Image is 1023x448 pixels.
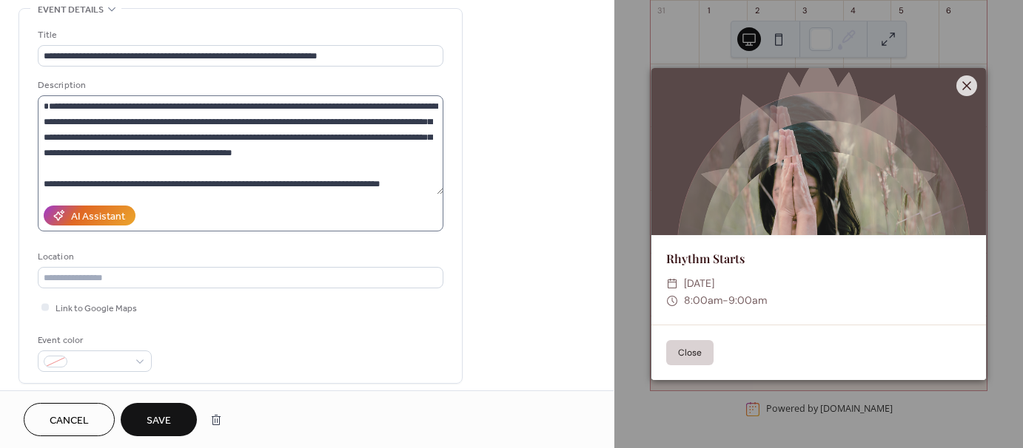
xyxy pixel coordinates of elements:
[666,275,678,293] div: ​
[38,333,149,348] div: Event color
[684,275,714,293] span: [DATE]
[666,340,714,365] button: Close
[71,209,125,225] div: AI Assistant
[666,292,678,310] div: ​
[38,27,440,43] div: Title
[38,78,440,93] div: Description
[722,293,728,307] span: -
[121,403,197,436] button: Save
[684,293,722,307] span: 8:00am
[56,301,137,316] span: Link to Google Maps
[147,413,171,429] span: Save
[50,413,89,429] span: Cancel
[38,2,104,18] span: Event details
[651,250,986,268] div: Rhythm Starts
[728,293,767,307] span: 9:00am
[44,206,135,225] button: AI Assistant
[38,249,440,265] div: Location
[24,403,115,436] button: Cancel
